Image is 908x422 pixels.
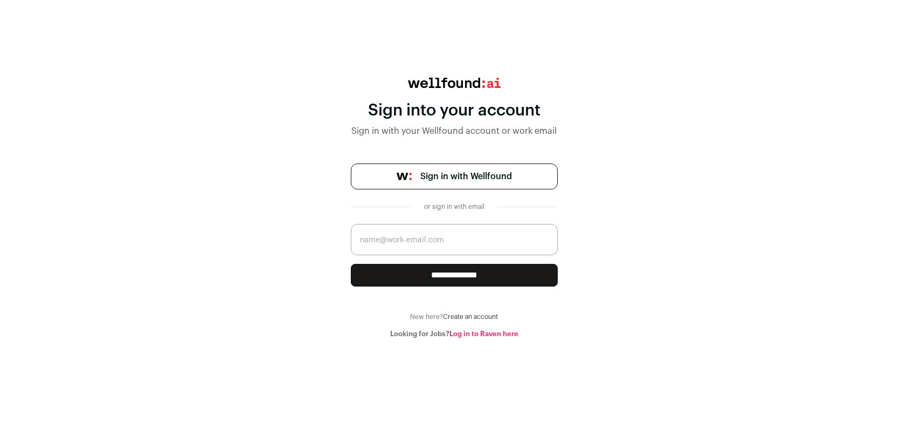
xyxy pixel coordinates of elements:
[420,202,489,211] div: or sign in with email
[420,170,512,183] span: Sign in with Wellfound
[408,78,501,88] img: wellfound:ai
[351,312,558,321] div: New here?
[351,224,558,255] input: name@work-email.com
[351,330,558,338] div: Looking for Jobs?
[449,330,518,337] a: Log in to Raven here
[397,173,412,180] img: wellfound-symbol-flush-black-fb3c872781a75f747ccb3a119075da62bfe97bd399995f84a933054e44a575c4.png
[351,101,558,120] div: Sign into your account
[351,164,558,189] a: Sign in with Wellfound
[443,314,498,320] a: Create an account
[351,125,558,138] div: Sign in with your Wellfound account or work email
